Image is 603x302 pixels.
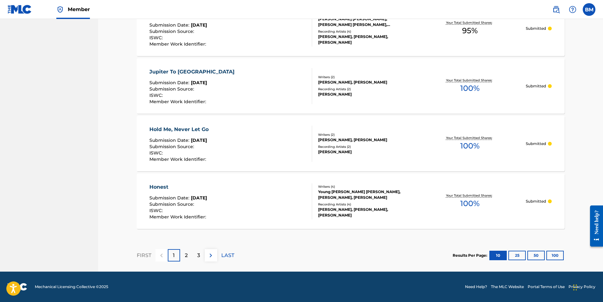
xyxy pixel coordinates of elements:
div: [PERSON_NAME] [318,91,414,97]
span: Member Work Identifier : [149,99,208,104]
span: 100 % [460,140,480,152]
p: Submitted [526,26,546,31]
div: Hold Me, Never Let Go [149,126,212,133]
span: Member Work Identifier : [149,214,208,220]
span: ISWC : [149,35,164,41]
span: 95 % [462,25,478,36]
a: Public Search [550,3,562,16]
span: Submission Source : [149,201,196,207]
p: 2 [185,252,188,259]
div: Help [566,3,579,16]
p: Results Per Page: [453,253,489,258]
span: ISWC : [149,150,164,156]
div: User Menu [583,3,595,16]
span: [DATE] [191,137,207,143]
div: Recording Artists ( 2 ) [318,144,414,149]
span: [DATE] [191,80,207,85]
p: Submitted [526,198,546,204]
p: Submitted [526,141,546,147]
span: Submission Date : [149,22,191,28]
span: Member [68,6,90,13]
p: Your Total Submitted Shares: [446,135,494,140]
p: 1 [173,252,175,259]
div: [PERSON_NAME], [PERSON_NAME], [PERSON_NAME] [318,207,414,218]
a: Hold Me, Never Let GoSubmission Date:[DATE]Submission Source:ISWC:Member Work Identifier:Writers ... [137,116,565,171]
div: Jupiter To [GEOGRAPHIC_DATA] [149,68,238,76]
div: [PERSON_NAME] [318,149,414,155]
div: [PERSON_NAME] [PERSON_NAME], [PERSON_NAME] [PERSON_NAME], [PERSON_NAME], [PERSON_NAME] [318,16,414,28]
span: ISWC : [149,92,164,98]
a: Jupiter To [GEOGRAPHIC_DATA]Submission Date:[DATE]Submission Source:ISWC:Member Work Identifier:W... [137,58,565,114]
span: [DATE] [191,195,207,201]
span: Submission Date : [149,137,191,143]
span: Submission Date : [149,195,191,201]
span: 100 % [460,198,480,209]
button: 50 [527,251,545,260]
p: Your Total Submitted Shares: [446,193,494,198]
div: Recording Artists ( 2 ) [318,87,414,91]
span: Submission Source : [149,86,196,92]
div: Writers ( 2 ) [318,132,414,137]
p: Submitted [526,83,546,89]
div: [PERSON_NAME], [PERSON_NAME] [318,137,414,143]
div: Recording Artists ( 4 ) [318,202,414,207]
p: 3 [197,252,200,259]
button: 100 [546,251,564,260]
div: Drag [573,278,577,297]
div: Recording Artists ( 4 ) [318,29,414,34]
span: Submission Source : [149,28,196,34]
p: Your Total Submitted Shares: [446,78,494,83]
div: [PERSON_NAME], [PERSON_NAME], [PERSON_NAME] [318,34,414,45]
span: Submission Date : [149,80,191,85]
p: FIRST [137,252,151,259]
span: [DATE] [191,22,207,28]
div: [PERSON_NAME], [PERSON_NAME] [318,79,414,85]
a: Just For TonightSubmission Date:[DATE]Submission Source:ISWC:Member Work Identifier:Writers (4)[P... [137,1,565,56]
span: Mechanical Licensing Collective © 2025 [35,284,108,290]
img: Top Rightsholder [56,6,64,13]
iframe: Chat Widget [571,272,603,302]
span: Member Work Identifier : [149,41,208,47]
div: Honest [149,183,208,191]
button: 25 [508,251,526,260]
a: HonestSubmission Date:[DATE]Submission Source:ISWC:Member Work Identifier:Writers (4)Young [PERSO... [137,173,565,229]
img: help [569,6,576,13]
span: Submission Source : [149,144,196,149]
img: logo [8,283,27,291]
img: search [552,6,560,13]
p: LAST [221,252,234,259]
img: right [207,252,215,259]
span: 100 % [460,83,480,94]
a: The MLC Website [491,284,524,290]
a: Portal Terms of Use [528,284,565,290]
div: Writers ( 4 ) [318,184,414,189]
iframe: Resource Center [585,201,603,252]
div: Young [PERSON_NAME] [PERSON_NAME], [PERSON_NAME], [PERSON_NAME] [318,189,414,200]
span: Member Work Identifier : [149,156,208,162]
a: Privacy Policy [568,284,595,290]
div: Writers ( 2 ) [318,75,414,79]
a: Need Help? [465,284,487,290]
button: 10 [489,251,507,260]
p: Your Total Submitted Shares: [446,20,494,25]
span: ISWC : [149,208,164,213]
img: MLC Logo [8,5,32,14]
